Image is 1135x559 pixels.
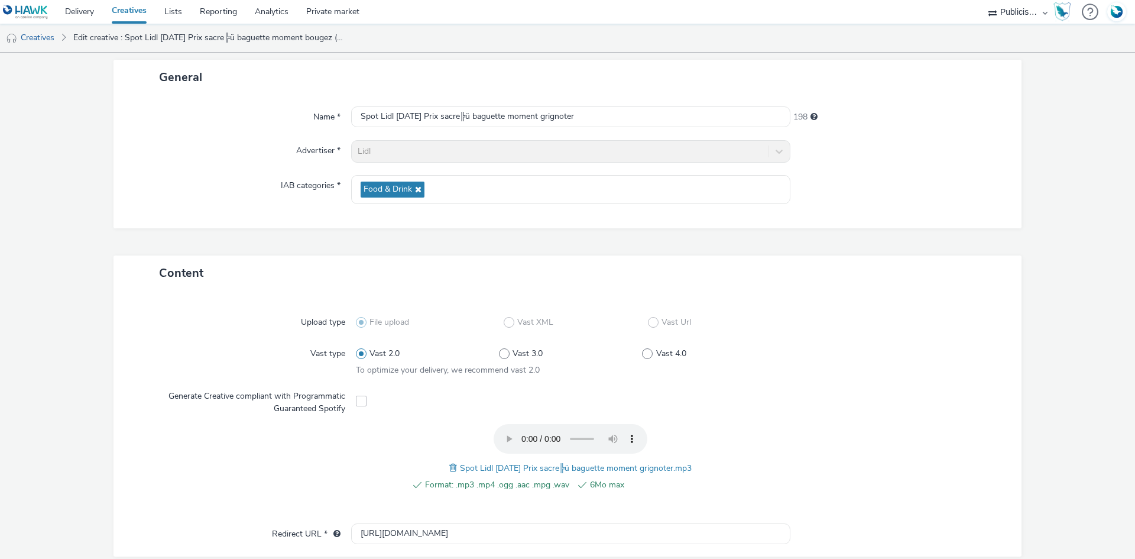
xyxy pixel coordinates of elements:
[810,111,818,123] div: Maximum 255 characters
[369,348,400,360] span: Vast 2.0
[306,343,350,360] label: Vast type
[793,111,808,123] span: 198
[327,528,340,540] div: URL will be used as a validation URL with some SSPs and it will be the redirection URL of your cr...
[159,265,203,281] span: Content
[1053,2,1071,21] img: Hawk Academy
[364,185,412,195] span: Food & Drink
[351,106,790,127] input: Name
[369,316,409,328] span: File upload
[517,316,553,328] span: Vast XML
[135,386,350,415] label: Generate Creative compliant with Programmatic Guaranteed Spotify
[276,175,345,192] label: IAB categories *
[1053,2,1076,21] a: Hawk Academy
[159,69,202,85] span: General
[267,524,345,540] label: Redirect URL *
[356,364,540,376] span: To optimize your delivery, we recommend vast 2.0
[425,478,569,492] span: Format: .mp3 .mp4 .ogg .aac .mpg .wav
[513,348,543,360] span: Vast 3.0
[296,312,350,328] label: Upload type
[351,524,790,544] input: url...
[3,5,48,20] img: undefined Logo
[67,24,351,52] a: Edit creative : Spot Lidl [DATE] Prix sacre╠ü baguette moment bougez (copy)
[6,33,18,44] img: audio
[460,463,692,474] span: Spot Lidl [DATE] Prix sacre╠ü baguette moment grignoter.mp3
[590,478,734,492] span: 6Mo max
[309,106,345,123] label: Name *
[656,348,686,360] span: Vast 4.0
[661,316,691,328] span: Vast Url
[1108,3,1126,21] img: Account FR
[291,140,345,157] label: Advertiser *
